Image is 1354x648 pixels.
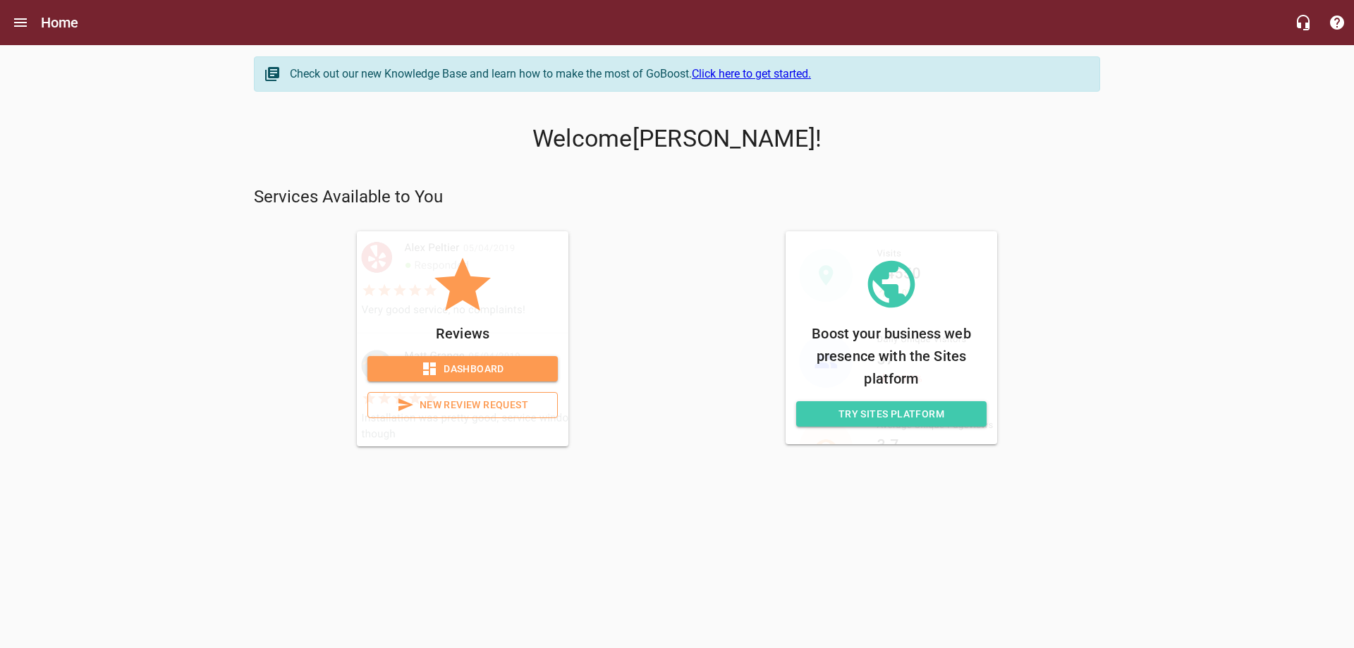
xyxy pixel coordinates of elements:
a: Try Sites Platform [796,401,987,427]
a: Dashboard [367,356,558,382]
h6: Home [41,11,79,34]
button: Live Chat [1286,6,1320,39]
span: New Review Request [379,396,546,414]
button: Open drawer [4,6,37,39]
button: Support Portal [1320,6,1354,39]
span: Dashboard [379,360,547,378]
div: Check out our new Knowledge Base and learn how to make the most of GoBoost. [290,66,1085,82]
p: Welcome [PERSON_NAME] ! [254,125,1100,153]
p: Reviews [367,322,558,345]
a: Click here to get started. [692,67,811,80]
a: New Review Request [367,392,558,418]
span: Try Sites Platform [807,405,975,423]
p: Boost your business web presence with the Sites platform [796,322,987,390]
p: Services Available to You [254,186,1100,209]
